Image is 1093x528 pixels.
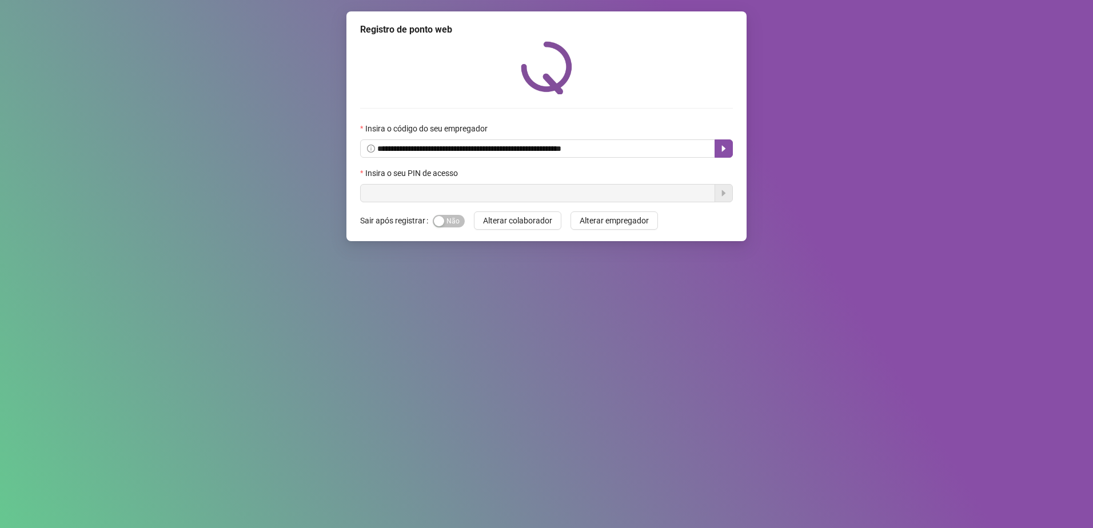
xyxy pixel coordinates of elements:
span: Alterar colaborador [483,214,552,227]
span: caret-right [719,144,728,153]
span: info-circle [367,145,375,153]
label: Insira o seu PIN de acesso [360,167,465,179]
button: Alterar empregador [571,211,658,230]
label: Sair após registrar [360,211,433,230]
span: Alterar empregador [580,214,649,227]
img: QRPoint [521,41,572,94]
label: Insira o código do seu empregador [360,122,495,135]
button: Alterar colaborador [474,211,561,230]
div: Registro de ponto web [360,23,733,37]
